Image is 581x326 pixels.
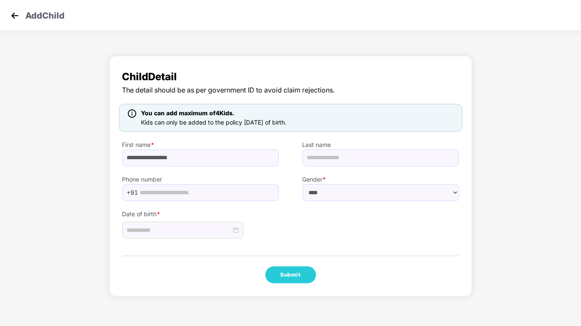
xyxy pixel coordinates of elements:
span: You can add maximum of 4 Kids. [141,109,235,117]
img: svg+xml;base64,PHN2ZyB4bWxucz0iaHR0cDovL3d3dy53My5vcmcvMjAwMC9zdmciIHdpZHRoPSIzMCIgaGVpZ2h0PSIzMC... [8,9,21,22]
label: First name [122,140,279,149]
span: Child Detail [122,69,459,85]
button: Submit [265,266,316,283]
img: icon [128,109,136,118]
label: Phone number [122,175,279,184]
span: Kids can only be added to the policy [DATE] of birth. [141,119,287,126]
label: Last name [303,140,459,149]
span: The detail should be as per government ID to avoid claim rejections. [122,85,459,95]
p: Add Child [25,9,65,19]
span: +91 [127,186,138,199]
label: Gender [303,175,459,184]
label: Date of birth [122,209,279,219]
